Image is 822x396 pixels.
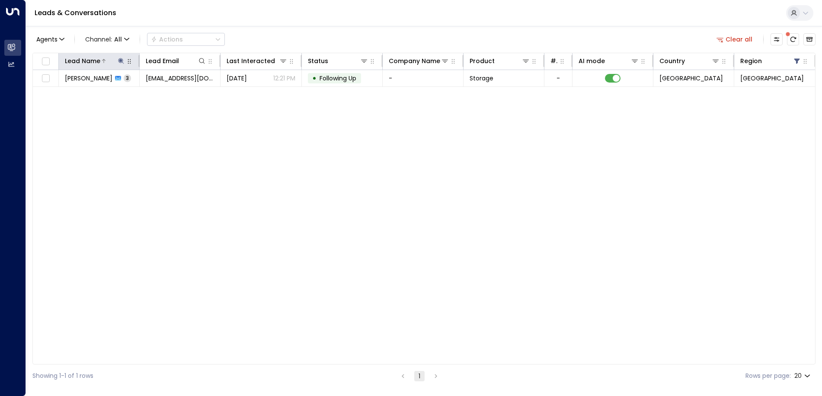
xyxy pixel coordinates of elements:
[470,56,530,66] div: Product
[383,70,464,86] td: -
[414,371,425,381] button: page 1
[659,74,723,83] span: United Kingdom
[227,74,247,83] span: Yesterday
[740,56,762,66] div: Region
[794,370,812,382] div: 20
[124,74,131,82] span: 3
[389,56,440,66] div: Company Name
[147,33,225,46] div: Button group with a nested menu
[227,56,287,66] div: Last Interacted
[470,74,493,83] span: Storage
[147,33,225,46] button: Actions
[803,33,816,45] button: Archived Leads
[740,74,804,83] span: Shropshire
[32,33,67,45] button: Agents
[550,56,557,66] div: # of people
[745,371,791,380] label: Rows per page:
[146,56,206,66] div: Lead Email
[65,56,100,66] div: Lead Name
[40,56,51,67] span: Toggle select all
[308,56,368,66] div: Status
[32,371,93,380] div: Showing 1-1 of 1 rows
[557,74,560,83] div: -
[36,36,58,42] span: Agents
[114,36,122,43] span: All
[659,56,685,66] div: Country
[740,56,801,66] div: Region
[40,73,51,84] span: Toggle select row
[579,56,639,66] div: AI mode
[227,56,275,66] div: Last Interacted
[470,56,495,66] div: Product
[146,74,214,83] span: markandsamevans@hotmail.com
[771,33,783,45] button: Customize
[550,56,566,66] div: # of people
[82,33,133,45] button: Channel:All
[146,56,179,66] div: Lead Email
[151,35,183,43] div: Actions
[65,56,125,66] div: Lead Name
[82,33,133,45] span: Channel:
[579,56,605,66] div: AI mode
[787,33,799,45] span: There are new threads available. Refresh the grid to view the latest updates.
[308,56,328,66] div: Status
[320,74,356,83] span: Following Up
[397,370,441,381] nav: pagination navigation
[713,33,756,45] button: Clear all
[659,56,720,66] div: Country
[312,71,317,86] div: •
[65,74,112,83] span: Samantha Dean
[389,56,449,66] div: Company Name
[273,74,295,83] p: 12:21 PM
[35,8,116,18] a: Leads & Conversations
